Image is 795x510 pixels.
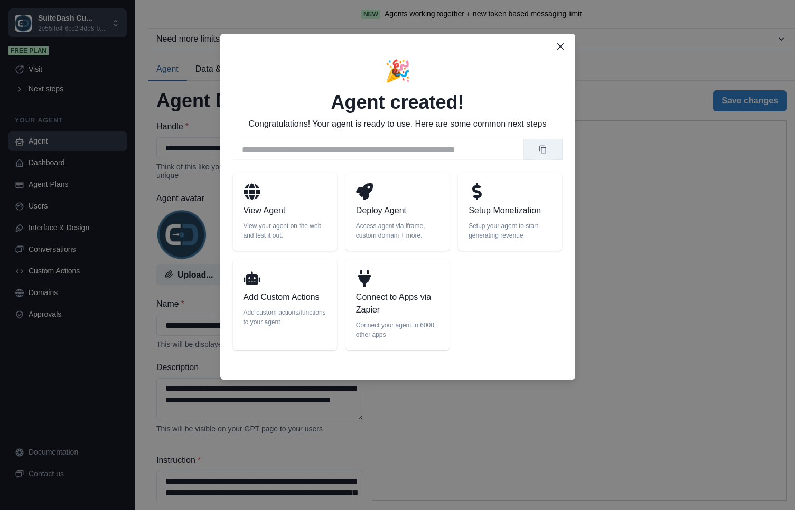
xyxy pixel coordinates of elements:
[244,221,326,240] p: View your agent on the web and test it out.
[244,204,326,217] p: View Agent
[356,291,439,316] p: Connect to Apps via Zapier
[244,308,326,327] p: Add custom actions/functions to your agent
[532,139,554,160] button: Copy link
[469,204,551,217] p: Setup Monetization
[233,173,337,251] a: View AgentView your agent on the web and test it out.
[469,221,551,240] p: Setup your agent to start generating revenue
[249,118,547,130] p: Congratulations! Your agent is ready to use. Here are some common next steps
[331,91,464,114] h2: Agent created!
[356,320,439,339] p: Connect your agent to 6000+ other apps
[244,291,326,304] p: Add Custom Actions
[552,38,569,55] button: Close
[356,204,439,217] p: Deploy Agent
[356,221,439,240] p: Access agent via iframe, custom domain + more.
[385,55,411,87] p: 🎉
